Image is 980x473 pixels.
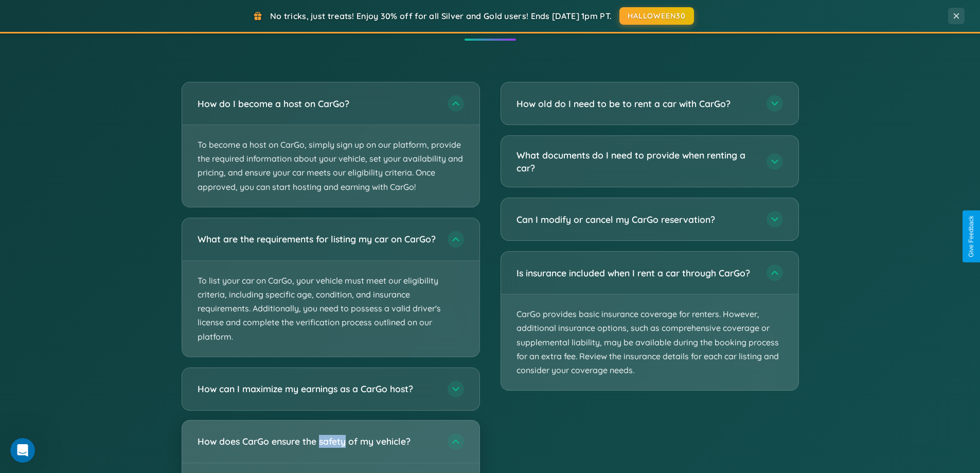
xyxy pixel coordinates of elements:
p: To become a host on CarGo, simply sign up on our platform, provide the required information about... [182,125,479,207]
button: HALLOWEEN30 [619,7,694,25]
iframe: Intercom live chat [10,438,35,463]
div: Give Feedback [968,216,975,257]
h3: What documents do I need to provide when renting a car? [516,149,756,174]
h3: How old do I need to be to rent a car with CarGo? [516,97,756,110]
h3: How does CarGo ensure the safety of my vehicle? [198,435,437,448]
h3: Can I modify or cancel my CarGo reservation? [516,213,756,226]
h3: How do I become a host on CarGo? [198,97,437,110]
span: No tricks, just treats! Enjoy 30% off for all Silver and Gold users! Ends [DATE] 1pm PT. [270,11,612,21]
p: To list your car on CarGo, your vehicle must meet our eligibility criteria, including specific ag... [182,261,479,357]
h3: Is insurance included when I rent a car through CarGo? [516,267,756,279]
p: CarGo provides basic insurance coverage for renters. However, additional insurance options, such ... [501,294,798,390]
h3: How can I maximize my earnings as a CarGo host? [198,382,437,395]
h3: What are the requirements for listing my car on CarGo? [198,233,437,246]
